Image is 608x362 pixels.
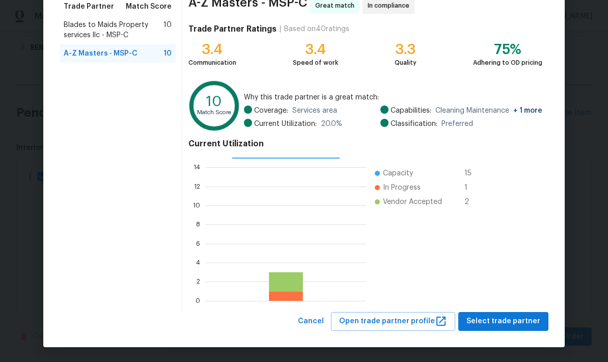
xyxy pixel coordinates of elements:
text: 12 [194,184,200,190]
span: 20.0 % [321,119,342,129]
span: Trade Partner [64,2,114,12]
span: In Progress [383,183,421,193]
span: In compliance [368,1,413,11]
span: Classification: [391,119,437,129]
span: + 1 more [513,107,542,114]
button: Select trade partner [458,312,548,331]
text: 10 [206,94,222,109]
span: Current Utilization: [254,119,317,129]
span: 15 [464,168,481,178]
span: Preferred [441,119,473,129]
text: 4 [196,260,200,266]
text: 10 [193,202,200,209]
div: Communication [188,58,236,68]
span: 10 [163,20,172,40]
span: Capabilities: [391,106,431,116]
span: Match Score [126,2,172,12]
text: 6 [196,241,200,247]
span: Blades to Maids Property services llc - MSP-C [64,20,163,40]
div: | [277,24,284,34]
div: 3.3 [395,44,417,55]
div: Based on 40 ratings [284,24,349,34]
div: Quality [395,58,417,68]
span: 1 [464,183,481,193]
div: 3.4 [188,44,236,55]
span: 10 [163,48,172,59]
button: Open trade partner profile [331,312,455,331]
div: Speed of work [293,58,338,68]
span: A-Z Masters - MSP-C [64,48,137,59]
span: 2 [464,197,481,207]
h4: Trade Partner Ratings [188,24,277,34]
span: Coverage: [254,106,288,116]
text: 2 [197,278,200,285]
span: Cleaning Maintenance [435,106,542,116]
span: Why this trade partner is a great match: [244,92,542,102]
div: 3.4 [293,44,338,55]
h4: Current Utilization [188,139,542,149]
span: Cancel [298,315,324,328]
text: 8 [196,221,200,227]
button: Cancel [294,312,328,331]
span: Capacity [383,168,413,178]
span: Select trade partner [466,315,540,328]
text: Match Score [197,110,231,115]
span: Great match [315,1,358,11]
div: Adhering to OD pricing [473,58,542,68]
span: Vendor Accepted [383,197,442,207]
text: 0 [196,298,200,304]
text: 14 [194,164,200,170]
span: Services area [292,106,337,116]
div: 75% [473,44,542,55]
span: Open trade partner profile [339,315,447,328]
